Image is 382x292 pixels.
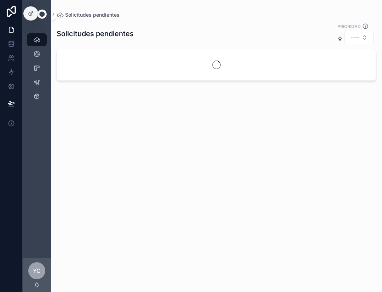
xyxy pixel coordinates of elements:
[23,28,51,112] div: scrollable content
[345,31,374,44] button: Select Button
[351,34,359,41] span: ----
[57,11,120,18] a: Solicitudes pendientes
[57,29,134,39] h1: Solicitudes pendientes
[33,266,41,275] span: YC
[337,23,361,29] label: PRIORIDAD
[65,11,120,18] span: Solicitudes pendientes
